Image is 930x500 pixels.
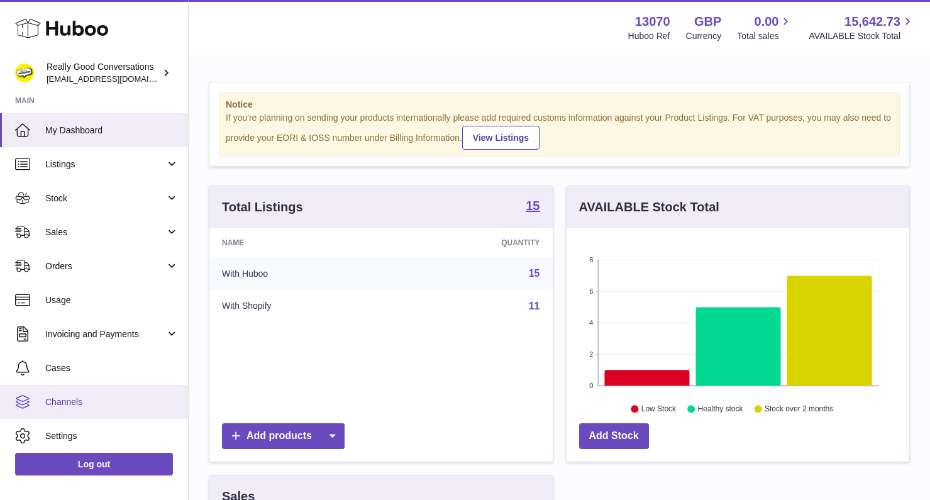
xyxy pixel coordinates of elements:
span: Total sales [737,30,793,42]
span: Stock [45,192,165,204]
text: Low Stock [641,404,676,413]
span: Usage [45,294,179,306]
text: 0 [589,382,593,389]
text: 2 [589,350,593,358]
td: With Huboo [209,257,394,290]
a: 11 [529,301,540,311]
a: 15 [529,268,540,279]
span: 0.00 [755,13,779,30]
span: AVAILABLE Stock Total [809,30,915,42]
div: Currency [686,30,722,42]
span: [EMAIL_ADDRESS][DOMAIN_NAME] [47,74,185,84]
a: 0.00 Total sales [737,13,793,42]
text: 4 [589,319,593,326]
a: 15,642.73 AVAILABLE Stock Total [809,13,915,42]
div: Really Good Conversations [47,61,160,85]
text: 6 [589,287,593,295]
a: View Listings [462,126,540,150]
td: With Shopify [209,290,394,323]
img: internalAdmin-13070@internal.huboo.com [15,64,34,82]
strong: 15 [526,199,540,212]
text: 8 [589,256,593,264]
h3: AVAILABLE Stock Total [579,199,719,216]
span: Orders [45,260,165,272]
th: Quantity [394,228,552,257]
h3: Total Listings [222,199,303,216]
text: Healthy stock [697,404,743,413]
strong: Notice [226,99,893,111]
a: Add products [222,423,345,449]
div: Huboo Ref [628,30,670,42]
span: Listings [45,158,165,170]
span: 15,642.73 [844,13,900,30]
strong: 13070 [635,13,670,30]
a: 15 [526,199,540,214]
div: If you're planning on sending your products internationally please add required customs informati... [226,112,893,150]
span: Sales [45,226,165,238]
span: Cases [45,362,179,374]
th: Name [209,228,394,257]
text: Stock over 2 months [765,404,833,413]
a: Add Stock [579,423,649,449]
span: Invoicing and Payments [45,328,165,340]
span: Channels [45,396,179,408]
span: Settings [45,430,179,442]
strong: GBP [694,13,721,30]
a: Log out [15,453,173,475]
span: My Dashboard [45,125,179,136]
